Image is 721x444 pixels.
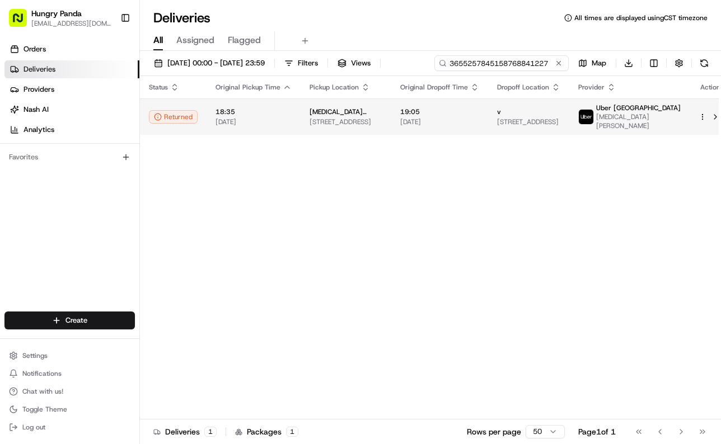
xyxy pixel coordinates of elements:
[4,60,139,78] a: Deliveries
[4,148,135,166] div: Favorites
[4,419,135,435] button: Log out
[286,427,298,437] div: 1
[351,58,371,68] span: Views
[31,19,111,28] button: [EMAIL_ADDRESS][DOMAIN_NAME]
[11,251,20,260] div: 📗
[228,34,261,47] span: Flagged
[22,351,48,360] span: Settings
[153,9,210,27] h1: Deliveries
[204,427,217,437] div: 1
[4,402,135,417] button: Toggle Theme
[99,204,121,212] span: 8月7日
[579,110,593,124] img: uber-new-logo.jpeg
[43,173,69,182] span: 8月15日
[111,277,135,286] span: Pylon
[400,83,468,92] span: Original Dropoff Time
[4,40,139,58] a: Orders
[310,117,382,126] span: [STREET_ADDRESS]
[29,72,185,84] input: Clear
[497,117,560,126] span: [STREET_ADDRESS]
[596,112,681,130] span: [MEDICAL_DATA][PERSON_NAME]
[22,250,86,261] span: Knowledge Base
[4,81,139,98] a: Providers
[216,117,292,126] span: [DATE]
[106,250,180,261] span: API Documentation
[216,107,292,116] span: 18:35
[310,83,359,92] span: Pickup Location
[24,64,55,74] span: Deliveries
[24,105,49,115] span: Nash AI
[592,58,606,68] span: Map
[11,193,29,211] img: Asif Zaman Khan
[400,117,479,126] span: [DATE]
[22,405,67,414] span: Toggle Theme
[11,145,72,154] div: Past conversations
[298,58,318,68] span: Filters
[95,251,104,260] div: 💻
[497,83,549,92] span: Dropoff Location
[31,8,82,19] button: Hungry Panda
[149,83,168,92] span: Status
[22,387,63,396] span: Chat with us!
[696,55,712,71] button: Refresh
[149,110,198,124] button: Returned
[24,107,44,127] img: 1727276513143-84d647e1-66c0-4f92-a045-3c9f9f5dfd92
[4,101,139,119] a: Nash AI
[24,44,46,54] span: Orders
[153,426,217,437] div: Deliveries
[4,121,139,139] a: Analytics
[37,173,41,182] span: •
[235,426,298,437] div: Packages
[333,55,376,71] button: Views
[50,118,154,127] div: We're available if you need us!
[153,34,163,47] span: All
[79,277,135,286] a: Powered byPylon
[4,4,116,31] button: Hungry Panda[EMAIL_ADDRESS][DOMAIN_NAME]
[7,245,90,266] a: 📗Knowledge Base
[35,204,91,212] span: [PERSON_NAME]
[279,55,323,71] button: Filters
[93,204,97,212] span: •
[176,34,214,47] span: Assigned
[400,107,479,116] span: 19:05
[578,426,616,437] div: Page 1 of 1
[578,83,605,92] span: Provider
[434,55,569,71] input: Type to search
[4,366,135,381] button: Notifications
[65,315,87,325] span: Create
[596,103,681,112] span: Uber [GEOGRAPHIC_DATA]
[149,55,270,71] button: [DATE] 00:00 - [DATE] 23:59
[4,384,135,399] button: Chat with us!
[497,107,501,116] span: v
[310,107,382,116] span: [MEDICAL_DATA][PERSON_NAME][MEDICAL_DATA] House ([GEOGRAPHIC_DATA])
[22,204,31,213] img: 1736555255976-a54dd68f-1ca7-489b-9aae-adbdc363a1c4
[167,58,265,68] span: [DATE] 00:00 - [DATE] 23:59
[190,110,204,124] button: Start new chat
[24,84,54,95] span: Providers
[4,348,135,363] button: Settings
[11,11,34,34] img: Nash
[467,426,521,437] p: Rows per page
[573,55,611,71] button: Map
[22,369,62,378] span: Notifications
[11,45,204,63] p: Welcome 👋
[90,245,184,266] a: 💻API Documentation
[22,423,45,432] span: Log out
[50,107,184,118] div: Start new chat
[216,83,280,92] span: Original Pickup Time
[11,107,31,127] img: 1736555255976-a54dd68f-1ca7-489b-9aae-adbdc363a1c4
[574,13,708,22] span: All times are displayed using CST timezone
[4,311,135,329] button: Create
[174,143,204,157] button: See all
[24,125,54,135] span: Analytics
